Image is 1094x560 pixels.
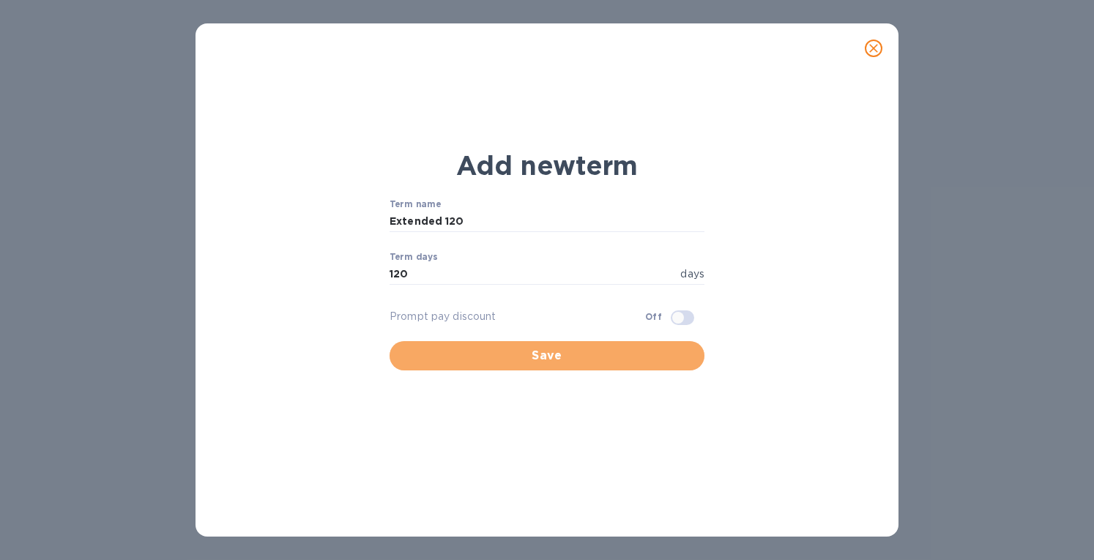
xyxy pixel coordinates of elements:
[856,31,891,66] button: close
[645,311,662,322] b: Off
[390,341,704,370] button: Save
[390,200,442,209] label: Term name
[401,347,693,365] span: Save
[456,149,638,182] b: Add new term
[390,253,438,261] label: Term days
[680,266,704,282] p: days
[390,309,645,324] p: Prompt pay discount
